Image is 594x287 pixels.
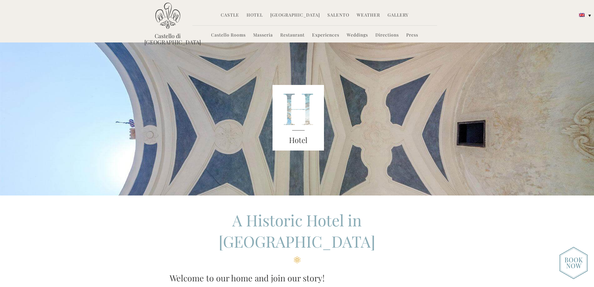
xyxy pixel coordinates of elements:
a: Weddings [347,32,368,39]
a: Directions [375,32,399,39]
a: Masseria [253,32,273,39]
h3: Hotel [273,135,324,146]
a: Restaurant [280,32,305,39]
a: Salento [327,12,349,19]
h2: A Historic Hotel in [GEOGRAPHIC_DATA] [170,210,424,263]
a: Gallery [388,12,408,19]
a: Press [406,32,418,39]
a: Castello di [GEOGRAPHIC_DATA] [144,33,191,45]
img: Castello di Ugento [155,2,180,29]
a: Weather [357,12,380,19]
a: [GEOGRAPHIC_DATA] [270,12,320,19]
a: Castello Rooms [211,32,246,39]
a: Hotel [247,12,263,19]
h3: Welcome to our home and join our story! [170,272,424,284]
a: Experiences [312,32,339,39]
img: English [579,13,585,17]
a: Castle [221,12,239,19]
img: castello_header_block.png [273,85,324,151]
img: new-booknow.png [559,247,588,279]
